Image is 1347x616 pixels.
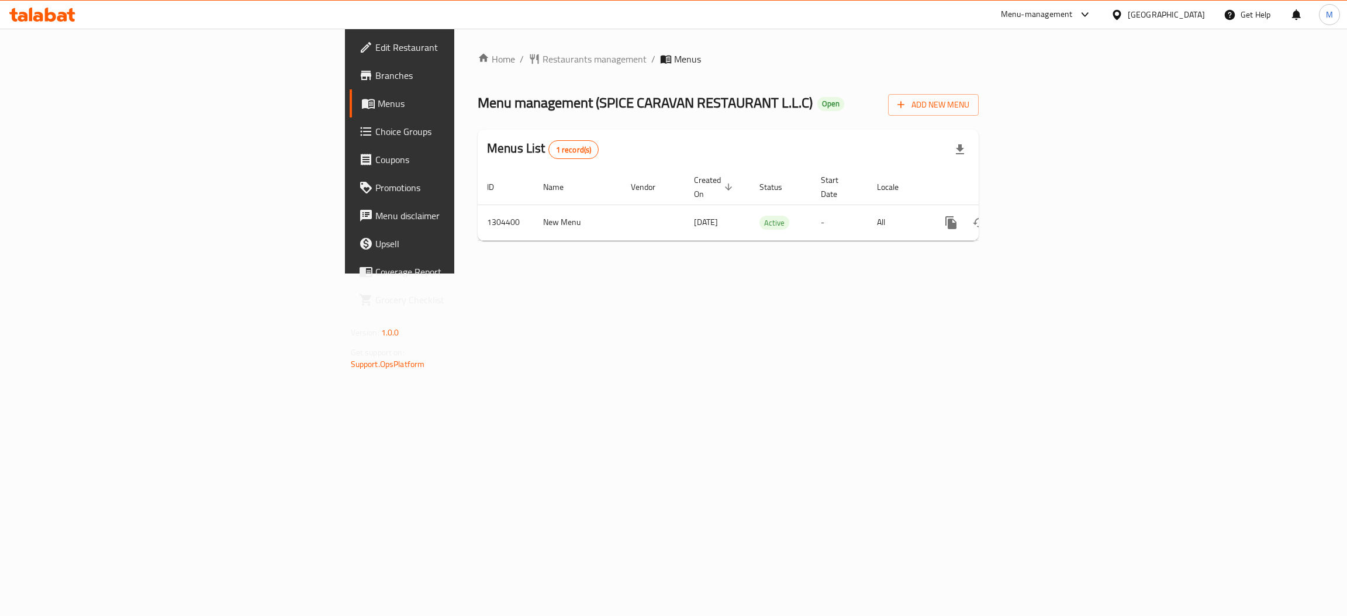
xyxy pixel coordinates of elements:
[351,357,425,372] a: Support.OpsPlatform
[811,205,868,240] td: -
[375,209,561,223] span: Menu disclaimer
[897,98,969,112] span: Add New Menu
[937,209,965,237] button: more
[375,40,561,54] span: Edit Restaurant
[381,325,399,340] span: 1.0.0
[478,169,1059,241] table: enhanced table
[529,52,647,66] a: Restaurants management
[350,117,570,146] a: Choice Groups
[888,94,979,116] button: Add New Menu
[548,140,599,159] div: Total records count
[651,52,655,66] li: /
[378,96,561,110] span: Menus
[350,61,570,89] a: Branches
[549,144,599,155] span: 1 record(s)
[350,174,570,202] a: Promotions
[478,52,979,66] nav: breadcrumb
[534,205,621,240] td: New Menu
[375,124,561,139] span: Choice Groups
[543,180,579,194] span: Name
[1326,8,1333,21] span: M
[543,52,647,66] span: Restaurants management
[350,230,570,258] a: Upsell
[351,325,379,340] span: Version:
[350,286,570,314] a: Grocery Checklist
[350,146,570,174] a: Coupons
[631,180,671,194] span: Vendor
[759,180,797,194] span: Status
[928,169,1059,205] th: Actions
[694,214,718,230] span: [DATE]
[868,205,928,240] td: All
[1128,8,1205,21] div: [GEOGRAPHIC_DATA]
[350,33,570,61] a: Edit Restaurant
[694,173,736,201] span: Created On
[375,237,561,251] span: Upsell
[946,136,974,164] div: Export file
[1001,8,1073,22] div: Menu-management
[877,180,914,194] span: Locale
[375,153,561,167] span: Coupons
[350,202,570,230] a: Menu disclaimer
[375,181,561,195] span: Promotions
[487,180,509,194] span: ID
[351,345,405,360] span: Get support on:
[487,140,599,159] h2: Menus List
[375,293,561,307] span: Grocery Checklist
[965,209,993,237] button: Change Status
[674,52,701,66] span: Menus
[350,89,570,117] a: Menus
[375,265,561,279] span: Coverage Report
[375,68,561,82] span: Branches
[821,173,854,201] span: Start Date
[817,99,844,109] span: Open
[759,216,789,230] span: Active
[817,97,844,111] div: Open
[350,258,570,286] a: Coverage Report
[478,89,813,116] span: Menu management ( SPICE CARAVAN RESTAURANT L.L.C )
